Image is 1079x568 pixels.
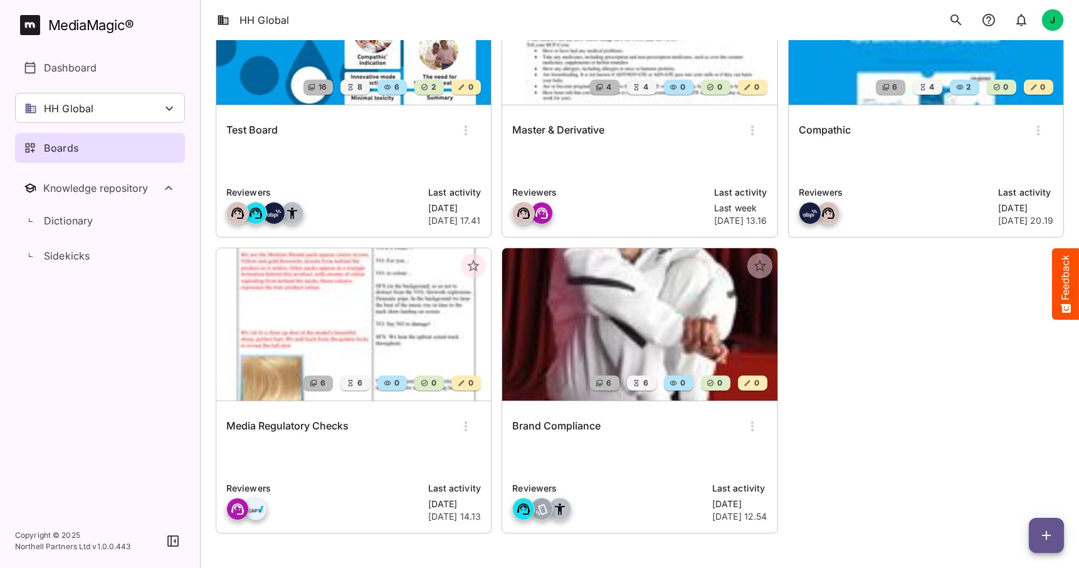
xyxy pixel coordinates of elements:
p: Reviewers [799,186,991,199]
nav: Knowledge repository [15,173,185,273]
span: 4 [605,81,611,93]
p: Dictionary [44,213,93,228]
p: Dashboard [44,60,97,75]
img: Media Regulatory Checks [216,248,491,401]
span: 6 [891,81,897,93]
span: 6 [393,81,399,93]
p: [DATE] [428,498,482,510]
h6: Media Regulatory Checks [226,418,349,434]
p: [DATE] [712,498,767,510]
img: Brand Compliance [502,248,777,401]
button: Feedback [1052,248,1079,320]
p: Last activity [712,481,767,495]
p: Reviewers [512,481,705,495]
p: [DATE] [998,202,1053,214]
h6: Brand Compliance [512,418,601,434]
h6: Master & Derivative [512,122,604,139]
span: 0 [467,377,473,389]
span: 6 [605,377,611,389]
p: Reviewers [512,186,707,199]
span: 0 [679,81,685,93]
div: J [1041,9,1064,31]
span: 0 [716,81,722,93]
p: [DATE] 14.13 [428,510,482,523]
span: 2 [965,81,971,93]
p: Northell Partners Ltd v 1.0.0.443 [15,541,131,552]
span: 0 [753,81,759,93]
span: 6 [642,377,648,389]
p: Last activity [714,186,767,199]
p: [DATE] 17.41 [428,214,481,227]
span: 0 [716,377,722,389]
span: 0 [1039,81,1045,93]
div: MediaMagic ® [48,15,134,36]
span: 4 [928,81,934,93]
button: notifications [976,8,1001,33]
p: Last activity [428,481,482,495]
a: Dictionary [15,206,185,236]
span: 8 [356,81,362,93]
button: notifications [1009,8,1034,33]
span: 0 [467,81,473,93]
p: Last activity [428,186,481,199]
a: Sidekicks [15,241,185,271]
span: 0 [753,377,759,389]
p: [DATE] 20.19 [998,214,1053,227]
a: Boards [15,133,185,163]
div: Knowledge repository [43,182,161,194]
span: 0 [430,377,436,389]
a: Dashboard [15,53,185,83]
p: Reviewers [226,186,421,199]
button: Toggle Knowledge repository [15,173,185,203]
span: 0 [393,377,399,389]
span: 0 [679,377,685,389]
span: 16 [317,81,327,93]
p: Reviewers [226,481,421,495]
p: Sidekicks [44,248,90,263]
h6: Test Board [226,122,278,139]
span: 6 [356,377,362,389]
p: [DATE] 12.54 [712,510,767,523]
span: 0 [1002,81,1008,93]
span: 2 [430,81,436,93]
p: [DATE] [428,202,481,214]
h6: Compathic [799,122,851,139]
p: Last activity [998,186,1053,199]
p: Copyright © 2025 [15,530,131,541]
span: 4 [642,81,648,93]
a: MediaMagic® [20,15,185,35]
p: Last week [714,202,767,214]
p: HH Global [44,101,93,116]
p: [DATE] 13.16 [714,214,767,227]
p: Boards [44,140,79,155]
span: 6 [319,377,325,389]
button: search [944,8,969,33]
